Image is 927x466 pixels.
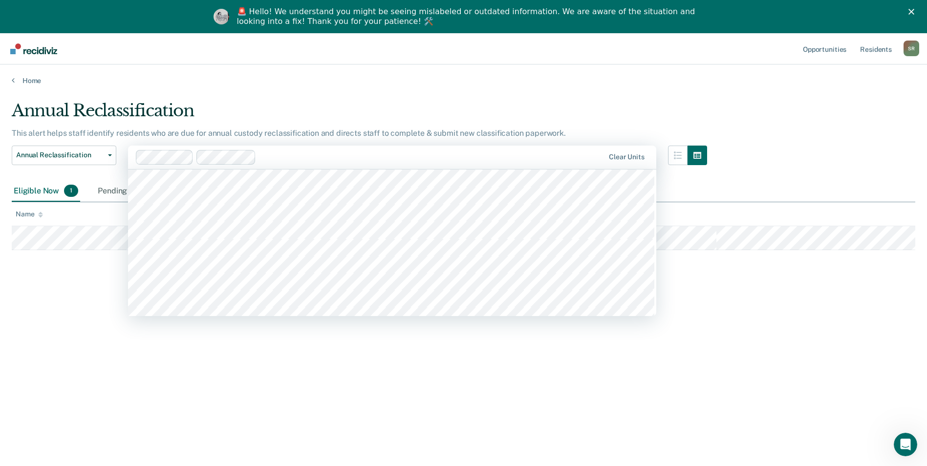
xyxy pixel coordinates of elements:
[858,33,894,64] a: Residents
[894,433,917,456] iframe: Intercom live chat
[214,9,229,24] img: Profile image for Kim
[12,101,707,128] div: Annual Reclassification
[904,41,919,56] div: S R
[64,185,78,197] span: 1
[12,76,915,85] a: Home
[16,151,104,159] span: Annual Reclassification
[801,33,848,64] a: Opportunities
[904,41,919,56] button: Profile dropdown button
[16,210,43,218] div: Name
[908,9,918,15] div: Close
[609,153,645,161] div: Clear units
[96,181,150,202] div: Pending3
[12,128,566,138] p: This alert helps staff identify residents who are due for annual custody reclassification and dir...
[10,43,57,54] img: Recidiviz
[12,146,116,165] button: Annual Reclassification
[237,7,698,26] div: 🚨 Hello! We understand you might be seeing mislabeled or outdated information. We are aware of th...
[12,181,80,202] div: Eligible Now1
